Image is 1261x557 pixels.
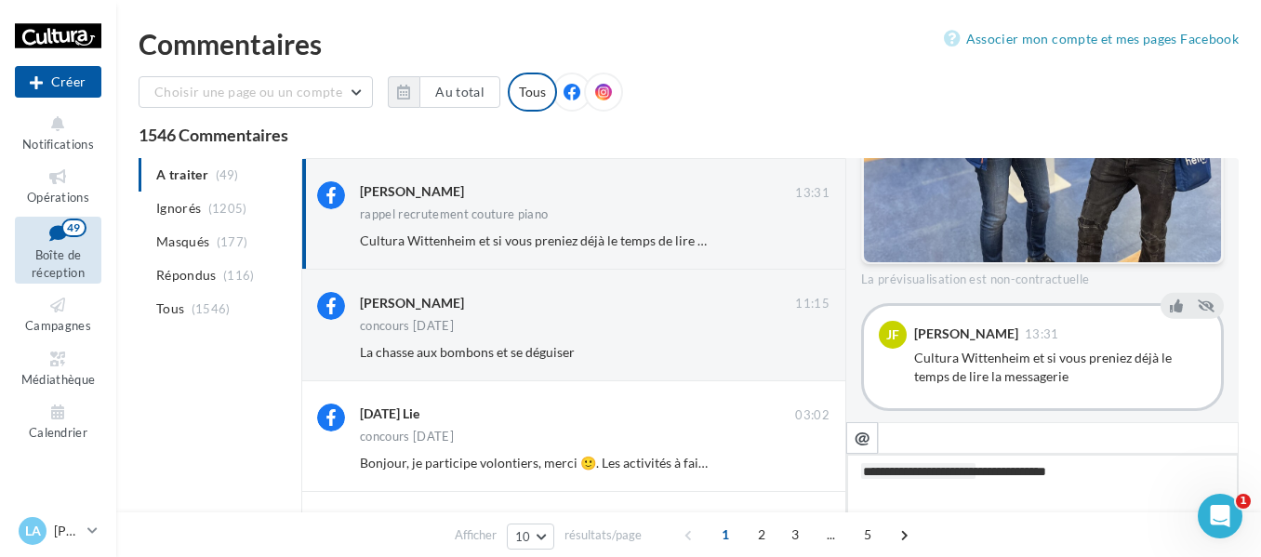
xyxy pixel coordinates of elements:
[795,407,830,424] span: 03:02
[15,110,101,155] button: Notifications
[360,208,548,220] div: rappel recrutement couture piano
[508,73,557,112] div: Tous
[139,126,1239,143] div: 1546 Commentaires
[27,190,89,205] span: Opérations
[32,247,85,280] span: Boîte de réception
[156,266,217,285] span: Répondus
[455,526,497,544] span: Afficher
[154,84,342,99] span: Choisir une page ou un compte
[846,422,878,454] button: @
[360,404,419,423] div: [DATE] Lie
[15,513,101,549] a: La [PERSON_NAME]
[914,327,1018,340] div: [PERSON_NAME]
[139,76,373,108] button: Choisir une page ou un compte
[388,76,500,108] button: Au total
[886,325,899,344] span: JF
[855,429,870,445] i: @
[61,219,86,237] div: 49
[360,294,464,312] div: [PERSON_NAME]
[507,524,554,550] button: 10
[139,30,1239,58] div: Commentaires
[15,345,101,391] a: Médiathèque
[360,455,822,471] span: Bonjour, je participe volontiers, merci 🙂. Les activités à faire avec les enfants 🥰
[914,349,1206,386] div: Cultura Wittenheim et si vous preniez déjà le temps de lire la messagerie
[360,431,454,443] div: concours [DATE]
[25,318,91,333] span: Campagnes
[360,344,575,360] span: La chasse aux bombons et se déguiser
[192,301,231,316] span: (1546)
[15,291,101,337] a: Campagnes
[747,520,777,550] span: 2
[208,201,247,216] span: (1205)
[360,182,464,201] div: [PERSON_NAME]
[795,185,830,202] span: 13:31
[223,268,255,283] span: (116)
[780,520,810,550] span: 3
[15,398,101,444] a: Calendrier
[15,66,101,98] div: Nouvelle campagne
[515,529,531,544] span: 10
[156,232,209,251] span: Masqués
[564,526,642,544] span: résultats/page
[1236,494,1251,509] span: 1
[15,217,101,285] a: Boîte de réception49
[21,372,96,387] span: Médiathèque
[1025,328,1059,340] span: 13:31
[29,425,87,440] span: Calendrier
[710,520,740,550] span: 1
[861,264,1224,288] div: La prévisualisation est non-contractuelle
[217,234,248,249] span: (177)
[853,520,883,550] span: 5
[156,299,184,318] span: Tous
[25,522,41,540] span: La
[22,137,94,152] span: Notifications
[15,66,101,98] button: Créer
[944,28,1239,50] a: Associer mon compte et mes pages Facebook
[360,320,454,332] div: concours [DATE]
[1198,494,1242,538] iframe: Intercom live chat
[360,232,775,248] span: Cultura Wittenheim et si vous preniez déjà le temps de lire la messagerie
[795,296,830,312] span: 11:15
[816,520,846,550] span: ...
[54,522,80,540] p: [PERSON_NAME]
[156,199,201,218] span: Ignorés
[15,163,101,208] a: Opérations
[419,76,500,108] button: Au total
